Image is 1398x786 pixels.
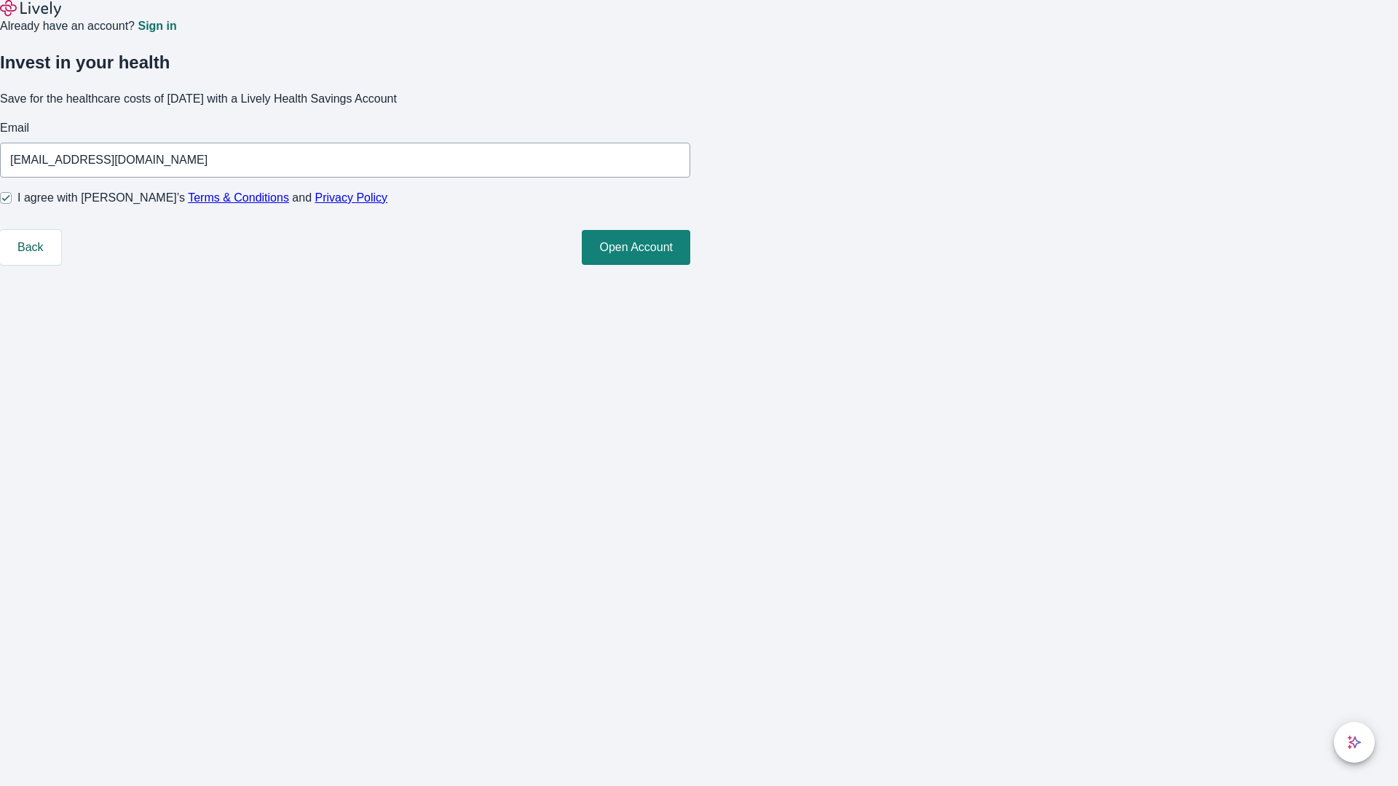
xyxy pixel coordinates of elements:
svg: Lively AI Assistant [1347,735,1362,750]
a: Sign in [138,20,176,32]
button: chat [1334,722,1375,763]
button: Open Account [582,230,690,265]
a: Terms & Conditions [188,191,289,204]
a: Privacy Policy [315,191,388,204]
span: I agree with [PERSON_NAME]’s and [17,189,387,207]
